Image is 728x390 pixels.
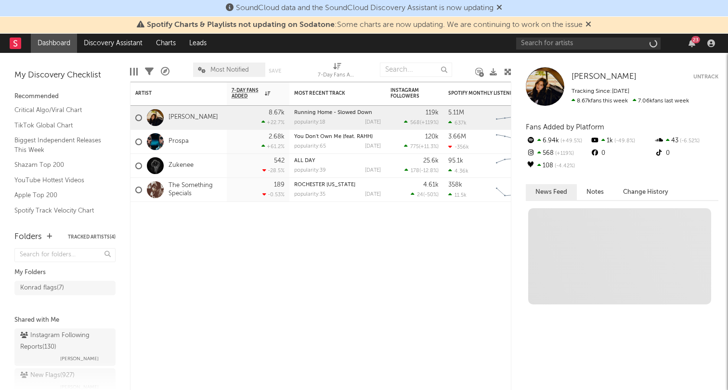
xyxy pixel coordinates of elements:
[448,182,462,188] div: 358k
[425,134,439,140] div: 120k
[232,88,262,99] span: 7-Day Fans Added
[294,182,381,188] div: ROCHESTER NEW YORK
[448,110,464,116] div: 5.11M
[269,134,285,140] div: 2.68k
[553,164,575,169] span: -4.42 %
[526,135,590,147] div: 6.94k
[130,58,138,86] div: Edit Columns
[318,70,356,81] div: 7-Day Fans Added (7-Day Fans Added)
[261,143,285,150] div: +61.2 %
[60,353,99,365] span: [PERSON_NAME]
[492,106,535,130] svg: Chart title
[423,182,439,188] div: 4.61k
[496,4,502,12] span: Dismiss
[613,184,678,200] button: Change History
[572,98,689,104] span: 7.06k fans last week
[590,147,654,160] div: 0
[689,39,695,47] button: 23
[14,267,116,278] div: My Folders
[147,21,583,29] span: : Some charts are now updating. We are continuing to work on the issue
[145,58,154,86] div: Filters
[448,192,467,198] div: 11.5k
[423,158,439,164] div: 25.6k
[421,120,437,126] span: +119 %
[294,90,366,96] div: Most Recent Track
[294,134,381,139] div: You Don't Own Me (feat. RAHH)
[390,88,424,99] div: Instagram Followers
[161,58,169,86] div: A&R Pipeline
[420,144,437,150] span: +11.3 %
[14,315,116,326] div: Shared with Me
[210,67,249,73] span: Most Notified
[448,168,468,174] div: 4.36k
[20,330,107,353] div: Instagram Following Reports ( 130 )
[526,124,604,131] span: Fans Added by Platform
[182,34,213,53] a: Leads
[68,235,116,239] button: Tracked Artists(4)
[294,192,325,197] div: popularity: 35
[14,91,116,102] div: Recommended
[590,135,654,147] div: 1k
[410,120,420,126] span: 568
[448,134,466,140] div: 3.66M
[14,248,116,262] input: Search for folders...
[14,135,106,155] a: Biggest Independent Releases This Week
[274,158,285,164] div: 542
[14,105,106,115] a: Critical Algo/Viral Chart
[169,182,222,198] a: The Something Specials
[492,154,535,178] svg: Chart title
[294,134,373,139] a: You Don't Own Me (feat. RAHH)
[526,147,590,160] div: 568
[294,144,326,149] div: popularity: 65
[404,167,439,174] div: ( )
[492,130,535,154] svg: Chart title
[448,158,463,164] div: 95.1k
[577,184,613,200] button: Notes
[417,192,423,198] span: 24
[135,90,208,96] div: Artist
[526,184,577,200] button: News Feed
[572,73,637,81] span: [PERSON_NAME]
[14,281,116,295] a: Konrad flags(7)
[365,168,381,173] div: [DATE]
[147,21,335,29] span: Spotify Charts & Playlists not updating on Sodatone
[269,68,281,74] button: Save
[492,178,535,202] svg: Chart title
[559,138,582,144] span: +49.5 %
[31,34,77,53] a: Dashboard
[693,72,718,82] button: Untrack
[426,110,439,116] div: 119k
[294,182,355,188] a: ROCHESTER [US_STATE]
[294,158,315,164] a: ALL DAY
[236,4,494,12] span: SoundCloud data and the SoundCloud Discovery Assistant is now updating
[425,192,437,198] span: -50 %
[613,138,635,144] span: -49.8 %
[294,120,325,125] div: popularity: 18
[294,110,381,115] div: Running Home - Slowed Down
[318,58,356,86] div: 7-Day Fans Added (7-Day Fans Added)
[380,63,452,77] input: Search...
[149,34,182,53] a: Charts
[365,120,381,125] div: [DATE]
[20,370,75,381] div: New Flags ( 927 )
[294,168,326,173] div: popularity: 39
[411,168,419,174] span: 178
[572,98,628,104] span: 8.67k fans this week
[294,158,381,164] div: ALL DAY
[448,120,467,126] div: 637k
[404,119,439,126] div: ( )
[14,190,106,201] a: Apple Top 200
[516,38,661,50] input: Search for artists
[654,135,718,147] div: 43
[14,328,116,366] a: Instagram Following Reports(130)[PERSON_NAME]
[691,36,700,43] div: 23
[14,70,116,81] div: My Discovery Checklist
[410,144,419,150] span: 775
[365,192,381,197] div: [DATE]
[654,147,718,160] div: 0
[262,167,285,174] div: -28.5 %
[365,144,381,149] div: [DATE]
[404,143,439,150] div: ( )
[169,113,218,122] a: [PERSON_NAME]
[448,144,469,150] div: -356k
